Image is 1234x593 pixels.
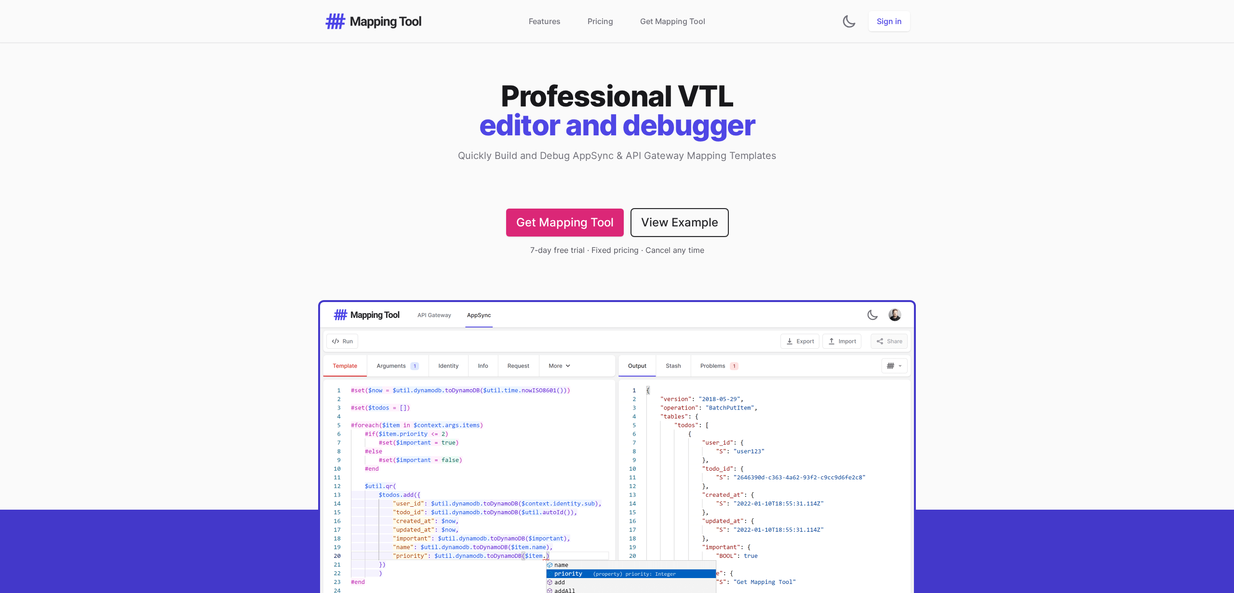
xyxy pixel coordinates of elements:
span: editor and debugger [320,110,914,139]
a: Get Mapping Tool [640,15,705,27]
p: Quickly Build and Debug AppSync & API Gateway Mapping Templates [432,149,802,162]
div: 7-day free trial · Fixed pricing · Cancel any time [530,244,704,256]
a: Get Mapping Tool [506,209,624,237]
a: Features [529,15,561,27]
nav: Global [324,12,910,31]
img: Mapping Tool [324,12,422,30]
a: Sign in [869,11,910,31]
span: Professional VTL [320,81,914,110]
a: View Example [631,209,728,236]
a: Pricing [588,15,613,27]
